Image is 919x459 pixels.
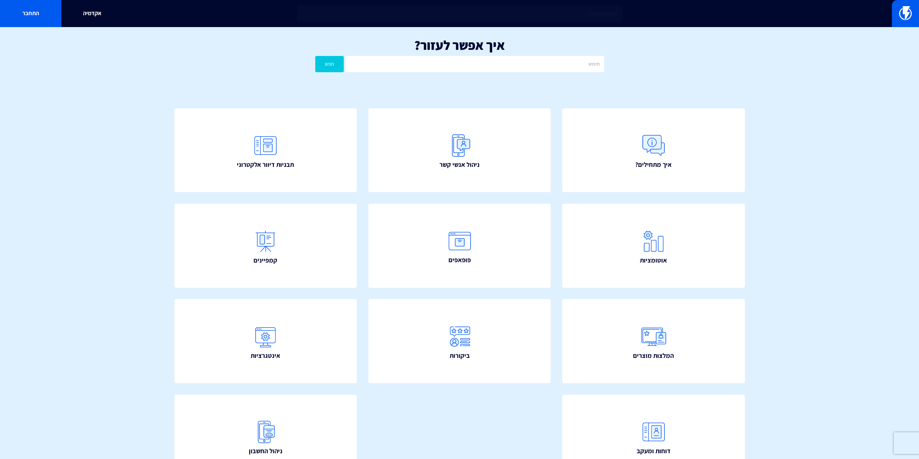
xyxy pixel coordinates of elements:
a: ביקורות [368,299,551,383]
span: אוטומציות [640,256,667,265]
button: חפש [315,56,344,72]
a: המלצות מוצרים [562,299,745,383]
span: דוחות ומעקב [637,446,671,456]
span: ביקורות [450,351,470,360]
h1: איך אפשר לעזור? [11,38,908,52]
span: ניהול החשבון [249,446,282,456]
a: אינטגרציות [174,299,357,383]
input: חיפוש [346,56,604,72]
span: המלצות מוצרים [633,351,674,360]
a: פופאפים [368,204,551,288]
a: ניהול אנשי קשר [368,108,551,192]
span: איך מתחילים? [635,160,672,169]
a: תבניות דיוור אלקטרוני [174,108,357,192]
a: אוטומציות [562,204,745,288]
span: קמפיינים [253,256,277,265]
span: תבניות דיוור אלקטרוני [237,160,294,169]
span: ניהול אנשי קשר [439,160,480,169]
a: קמפיינים [174,204,357,288]
a: איך מתחילים? [562,108,745,192]
span: פופאפים [448,255,471,265]
input: חיפוש מהיר... [297,5,622,22]
span: אינטגרציות [251,351,280,360]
